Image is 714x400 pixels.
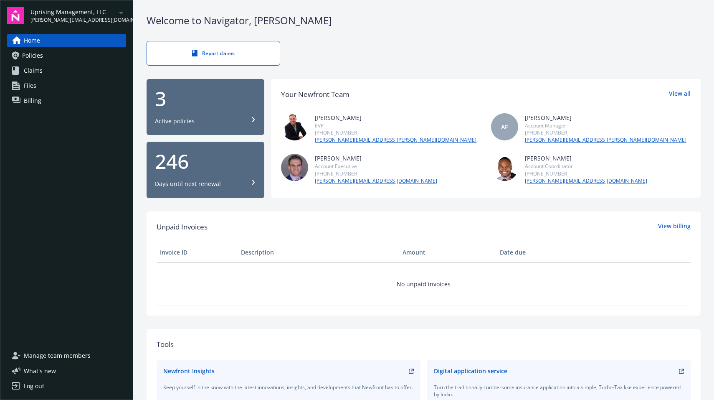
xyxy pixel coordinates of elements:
th: Description [238,242,400,262]
span: AF [501,122,508,131]
div: [PERSON_NAME] [315,154,437,163]
div: Account Executive [315,163,437,170]
a: View all [669,89,691,100]
td: No unpaid invoices [157,262,691,305]
th: Amount [399,242,496,262]
div: Keep yourself in the know with the latest innovations, insights, and developments that Newfront h... [163,384,414,391]
img: photo [281,154,308,181]
a: Files [7,79,126,92]
span: [PERSON_NAME][EMAIL_ADDRESS][DOMAIN_NAME] [30,16,116,24]
span: Files [24,79,36,92]
img: photo [491,154,518,181]
th: Date due [496,242,577,262]
span: Manage team members [24,349,91,362]
button: 246Days until next renewal [147,142,264,198]
div: [PHONE_NUMBER] [315,170,437,177]
span: Billing [24,94,41,107]
div: [PERSON_NAME] [525,154,647,163]
a: [PERSON_NAME][EMAIL_ADDRESS][DOMAIN_NAME] [315,177,437,185]
span: Policies [22,49,43,62]
div: Welcome to Navigator , [PERSON_NAME] [147,13,701,28]
span: Uprising Management, LLC [30,8,116,16]
a: Claims [7,64,126,77]
img: photo [281,113,308,140]
div: Digital application service [434,367,507,375]
div: Log out [24,380,44,393]
div: [PHONE_NUMBER] [315,129,476,136]
div: Account Coordinator [525,163,647,170]
div: [PERSON_NAME] [315,113,476,122]
a: Report claims [147,41,280,66]
div: Account Manager [525,122,686,129]
a: [PERSON_NAME][EMAIL_ADDRESS][DOMAIN_NAME] [525,177,647,185]
button: 3Active policies [147,79,264,135]
a: Manage team members [7,349,126,362]
div: Turn the traditionally cumbersome insurance application into a simple, Turbo-Tax like experience ... [434,384,684,398]
span: Claims [24,64,43,77]
button: What's new [7,367,69,375]
div: Tools [157,339,691,350]
a: arrowDropDown [116,8,126,18]
img: navigator-logo.svg [7,7,24,24]
div: Report claims [164,50,263,57]
div: Newfront Insights [163,367,215,375]
th: Invoice ID [157,242,238,262]
div: Days until next renewal [155,180,221,188]
span: Unpaid Invoices [157,222,208,232]
a: Policies [7,49,126,62]
div: Your Newfront Team [281,89,349,100]
div: [PERSON_NAME] [525,113,686,122]
span: Home [24,34,40,47]
button: Uprising Management, LLC[PERSON_NAME][EMAIL_ADDRESS][DOMAIN_NAME]arrowDropDown [30,7,126,24]
a: Home [7,34,126,47]
a: View billing [658,222,691,232]
a: [PERSON_NAME][EMAIL_ADDRESS][PERSON_NAME][DOMAIN_NAME] [525,136,686,144]
div: [PHONE_NUMBER] [525,129,686,136]
div: EVP [315,122,476,129]
a: Billing [7,94,126,107]
div: 3 [155,89,256,109]
span: What ' s new [24,367,56,375]
a: [PERSON_NAME][EMAIL_ADDRESS][PERSON_NAME][DOMAIN_NAME] [315,136,476,144]
div: [PHONE_NUMBER] [525,170,647,177]
div: 246 [155,151,256,171]
div: Active policies [155,117,195,125]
